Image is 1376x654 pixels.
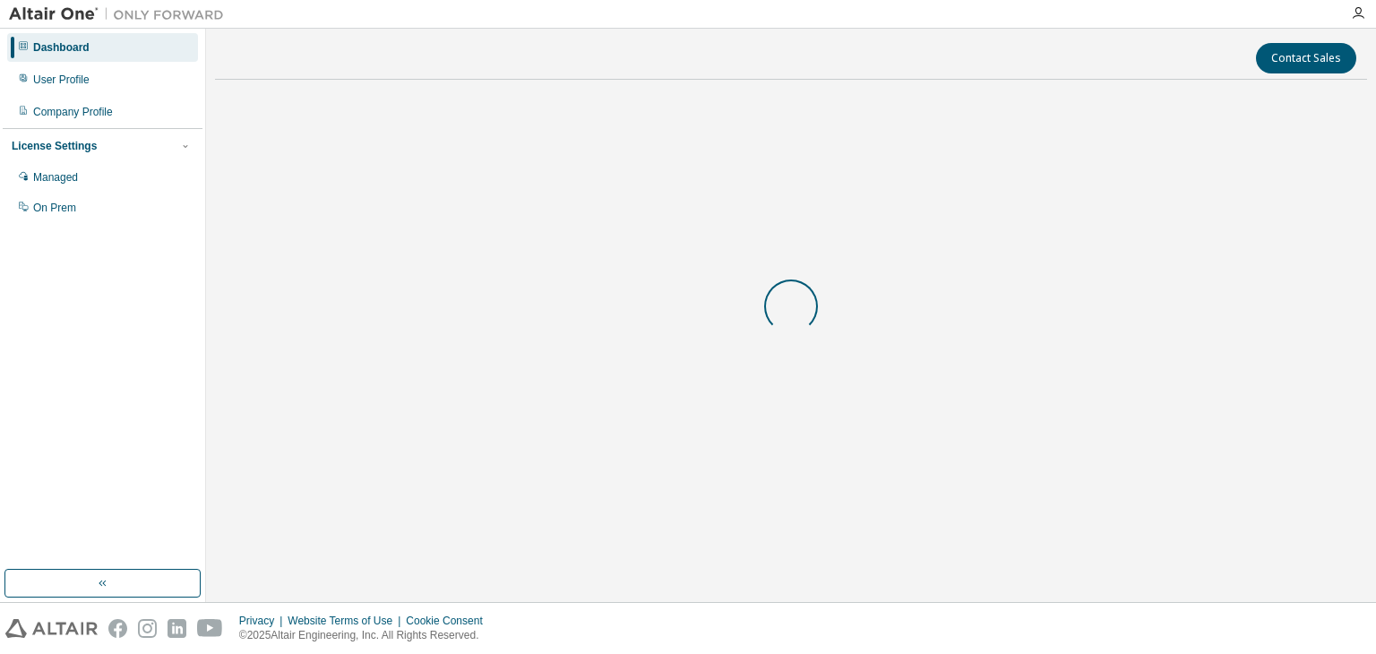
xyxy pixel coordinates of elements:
[33,201,76,215] div: On Prem
[9,5,233,23] img: Altair One
[12,139,97,153] div: License Settings
[239,628,494,643] p: © 2025 Altair Engineering, Inc. All Rights Reserved.
[33,40,90,55] div: Dashboard
[168,619,186,638] img: linkedin.svg
[239,614,288,628] div: Privacy
[288,614,406,628] div: Website Terms of Use
[5,619,98,638] img: altair_logo.svg
[1256,43,1356,73] button: Contact Sales
[108,619,127,638] img: facebook.svg
[406,614,493,628] div: Cookie Consent
[33,170,78,185] div: Managed
[197,619,223,638] img: youtube.svg
[138,619,157,638] img: instagram.svg
[33,73,90,87] div: User Profile
[33,105,113,119] div: Company Profile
